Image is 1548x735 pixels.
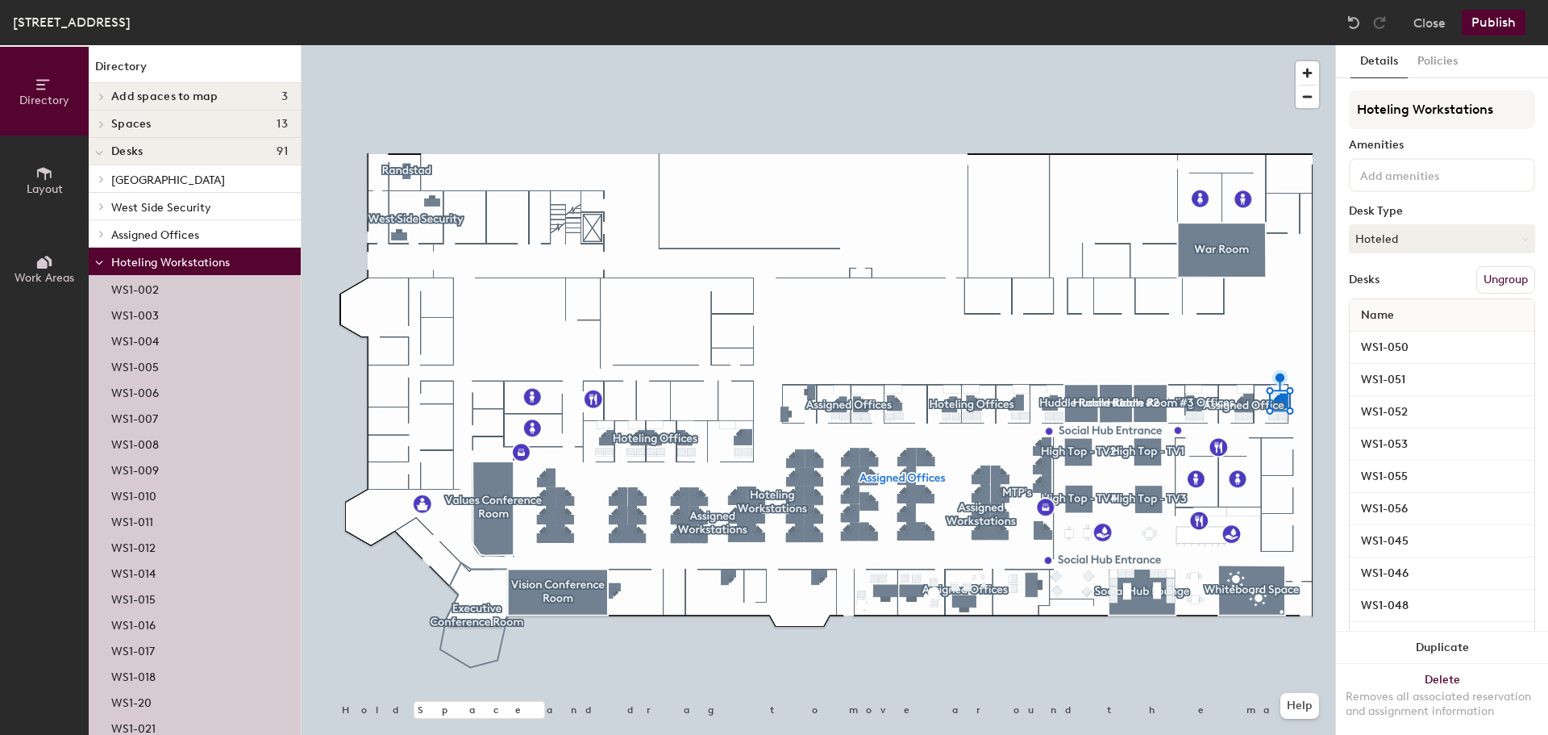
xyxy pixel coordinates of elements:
span: Hoteling Workstations [111,256,230,269]
p: WS1-005 [111,356,159,374]
span: Directory [19,94,69,107]
span: West Side Security [111,201,211,215]
p: WS1-007 [111,407,158,426]
div: Amenities [1349,139,1535,152]
button: Duplicate [1336,632,1548,664]
span: Name [1353,301,1402,330]
span: Spaces [111,118,152,131]
span: Assigned Offices [111,228,199,242]
input: Unnamed desk [1353,369,1531,391]
span: Work Areas [15,271,74,285]
p: WS1-012 [111,537,156,555]
button: Details [1350,45,1408,78]
p: WS1-014 [111,562,156,581]
p: WS1-017 [111,640,155,658]
input: Unnamed desk [1353,336,1531,359]
p: WS1-011 [111,511,153,529]
input: Unnamed desk [1353,627,1531,649]
input: Add amenities [1357,165,1502,184]
button: Policies [1408,45,1467,78]
p: WS1-20 [111,691,152,710]
button: Hoteled [1349,224,1535,253]
input: Unnamed desk [1353,498,1531,520]
input: Unnamed desk [1353,401,1531,424]
span: [GEOGRAPHIC_DATA] [111,173,225,187]
button: Help [1280,693,1319,719]
input: Unnamed desk [1353,530,1531,553]
img: Redo [1371,15,1388,31]
p: WS1-016 [111,614,156,633]
div: Desk Type [1349,205,1535,218]
p: WS1-008 [111,433,159,452]
p: WS1-009 [111,459,159,478]
div: [STREET_ADDRESS] [13,12,131,32]
div: Desks [1349,274,1379,286]
input: Unnamed desk [1353,595,1531,617]
input: Unnamed desk [1353,433,1531,456]
span: Desks [111,145,143,158]
span: 91 [277,145,288,158]
span: 13 [277,118,288,131]
input: Unnamed desk [1353,562,1531,585]
div: Removes all associated reservation and assignment information [1346,690,1538,719]
span: 3 [281,90,288,103]
button: Close [1413,10,1446,35]
p: WS1-003 [111,304,159,323]
p: WS1-006 [111,382,159,400]
span: Add spaces to map [111,90,218,103]
p: WS1-015 [111,588,156,607]
p: WS1-018 [111,666,156,684]
span: Layout [27,182,63,196]
button: Ungroup [1476,266,1535,294]
img: Undo [1346,15,1362,31]
input: Unnamed desk [1353,466,1531,488]
button: Publish [1462,10,1525,35]
button: DeleteRemoves all associated reservation and assignment information [1336,664,1548,735]
h1: Directory [89,58,301,83]
p: WS1-002 [111,278,159,297]
p: WS1-010 [111,485,156,503]
p: WS1-004 [111,330,159,349]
